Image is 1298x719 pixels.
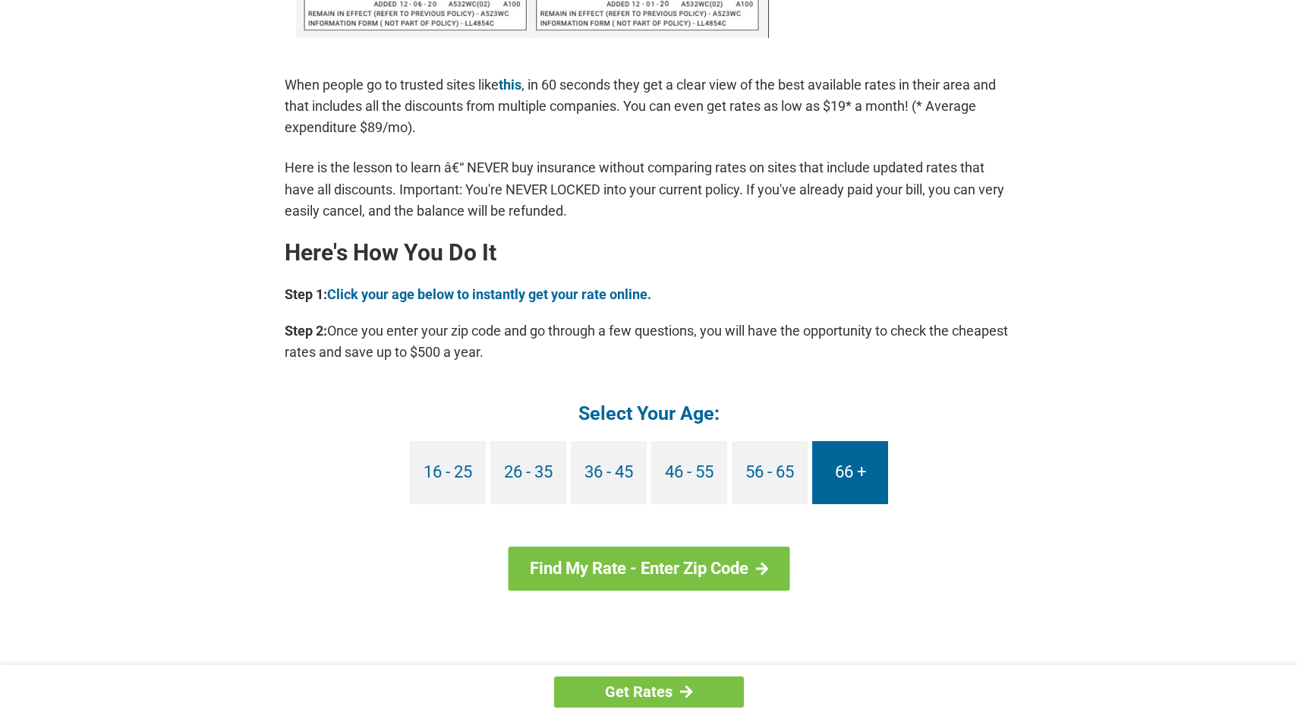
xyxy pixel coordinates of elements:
[285,401,1013,426] h4: Select Your Age:
[732,441,808,504] a: 56 - 65
[285,286,327,302] b: Step 1:
[285,320,1013,363] p: Once you enter your zip code and go through a few questions, you will have the opportunity to che...
[285,74,1013,138] p: When people go to trusted sites like , in 60 seconds they get a clear view of the best available ...
[571,441,647,504] a: 36 - 45
[812,441,888,504] a: 66 +
[285,323,327,339] b: Step 2:
[327,286,651,302] a: Click your age below to instantly get your rate online.
[410,441,486,504] a: 16 - 25
[285,157,1013,221] p: Here is the lesson to learn â€“ NEVER buy insurance without comparing rates on sites that include...
[285,241,1013,265] h2: Here's How You Do It
[490,441,566,504] a: 26 - 35
[499,77,521,93] a: this
[651,441,727,504] a: 46 - 55
[509,547,790,591] a: Find My Rate - Enter Zip Code
[554,676,744,708] a: Get Rates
